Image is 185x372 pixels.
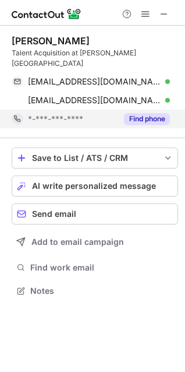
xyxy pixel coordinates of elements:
[124,113,170,125] button: Reveal Button
[12,203,178,224] button: Send email
[32,181,156,191] span: AI write personalized message
[32,209,76,219] span: Send email
[30,286,173,296] span: Notes
[12,176,178,196] button: AI write personalized message
[31,237,124,247] span: Add to email campaign
[12,259,178,276] button: Find work email
[32,153,158,163] div: Save to List / ATS / CRM
[30,262,173,273] span: Find work email
[12,48,178,69] div: Talent Acquisition at [PERSON_NAME][GEOGRAPHIC_DATA]
[12,35,90,47] div: [PERSON_NAME]
[12,148,178,169] button: save-profile-one-click
[12,283,178,299] button: Notes
[28,95,161,106] span: [EMAIL_ADDRESS][DOMAIN_NAME]
[12,7,81,21] img: ContactOut v5.3.10
[12,231,178,252] button: Add to email campaign
[28,76,161,87] span: [EMAIL_ADDRESS][DOMAIN_NAME]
